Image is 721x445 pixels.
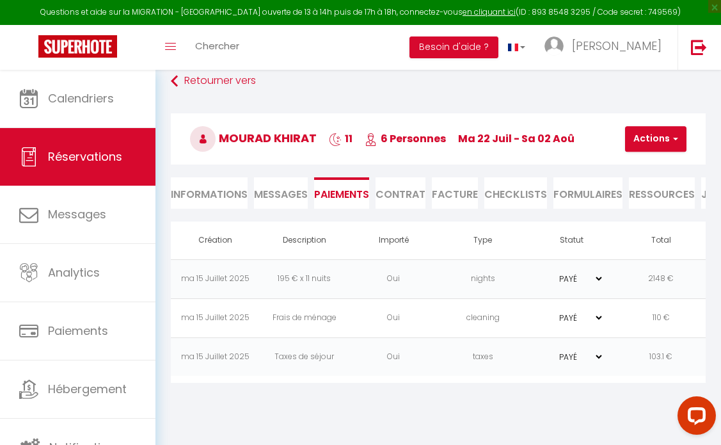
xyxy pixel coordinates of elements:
[260,298,349,337] td: Frais de ménage
[463,6,516,17] a: en cliquant ici
[38,35,117,58] img: Super Booking
[365,131,446,146] span: 6 Personnes
[195,39,239,53] span: Chercher
[171,177,248,209] li: Informations
[617,259,706,298] td: 2148 €
[617,222,706,259] th: Total
[691,39,707,55] img: logout
[438,259,527,298] td: nights
[617,298,706,337] td: 110 €
[171,259,260,298] td: ma 15 Juillet 2025
[329,131,353,146] span: 11
[553,177,622,209] li: FORMULAIRES
[432,177,478,209] li: Facture
[260,222,349,259] th: Description
[260,259,349,298] td: 195 € x 11 nuits
[48,149,122,165] span: Réservations
[438,298,527,337] td: cleaning
[535,25,677,70] a: ... [PERSON_NAME]
[484,177,547,209] li: CHECKLISTS
[349,298,438,337] td: Oui
[48,264,100,280] span: Analytics
[171,222,260,259] th: Création
[629,177,695,209] li: Ressources
[48,90,114,106] span: Calendriers
[458,131,574,146] span: ma 22 Juil - sa 02 Aoû
[349,259,438,298] td: Oui
[171,298,260,337] td: ma 15 Juillet 2025
[314,177,369,209] li: Paiements
[260,337,349,376] td: Taxes de séjour
[544,36,564,56] img: ...
[254,187,308,202] span: Messages
[667,391,721,445] iframe: LiveChat chat widget
[527,222,616,259] th: Statut
[186,25,249,70] a: Chercher
[48,323,108,339] span: Paiements
[438,337,527,376] td: taxes
[48,381,127,397] span: Hébergement
[190,130,317,146] span: Mourad Khirat
[349,337,438,376] td: Oui
[625,126,686,152] button: Actions
[617,337,706,376] td: 103.1 €
[48,206,106,222] span: Messages
[572,38,662,54] span: [PERSON_NAME]
[376,177,425,209] li: Contrat
[171,337,260,376] td: ma 15 Juillet 2025
[171,70,706,93] a: Retourner vers
[409,36,498,58] button: Besoin d'aide ?
[349,222,438,259] th: Importé
[438,222,527,259] th: Type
